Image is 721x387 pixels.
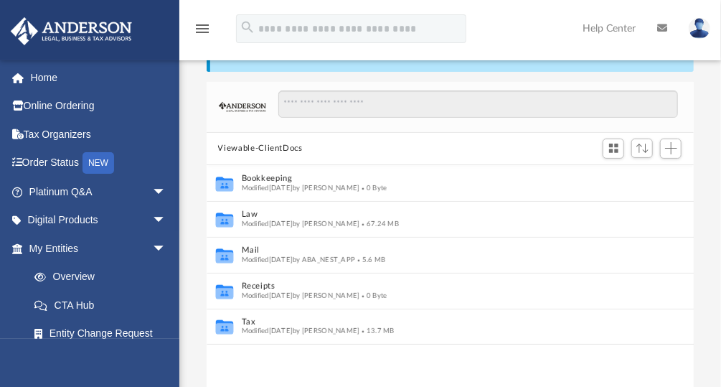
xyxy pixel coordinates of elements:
[241,220,359,227] span: Modified [DATE] by [PERSON_NAME]
[6,17,136,45] img: Anderson Advisors Platinum Portal
[152,177,181,207] span: arrow_drop_down
[10,177,188,206] a: Platinum Q&Aarrow_drop_down
[20,291,188,320] a: CTA Hub
[241,281,640,291] button: Receipts
[240,19,255,35] i: search
[10,149,188,178] a: Order StatusNEW
[241,317,640,327] button: Tax
[359,220,399,227] span: 67.24 MB
[152,234,181,264] span: arrow_drop_down
[689,18,710,39] img: User Pic
[10,120,188,149] a: Tax Organizers
[194,20,211,37] i: menu
[278,90,678,118] input: Search files and folders
[10,206,188,235] a: Digital Productsarrow_drop_down
[241,184,359,191] span: Modified [DATE] by [PERSON_NAME]
[359,184,387,191] span: 0 Byte
[241,292,359,299] span: Modified [DATE] by [PERSON_NAME]
[631,139,653,158] button: Sort
[359,292,387,299] span: 0 Byte
[603,139,624,159] button: Switch to Grid View
[241,256,355,263] span: Modified [DATE] by ABA_NEST_APP
[83,152,114,174] div: NEW
[20,263,188,292] a: Overview
[20,320,188,348] a: Entity Change Request
[241,327,359,335] span: Modified [DATE] by [PERSON_NAME]
[241,174,640,183] button: Bookkeeping
[10,63,188,92] a: Home
[660,139,682,159] button: Add
[194,27,211,37] a: menu
[152,206,181,236] span: arrow_drop_down
[241,210,640,219] button: Law
[10,92,188,121] a: Online Ordering
[218,142,303,155] button: Viewable-ClientDocs
[241,246,640,255] button: Mail
[10,234,188,263] a: My Entitiesarrow_drop_down
[359,327,394,335] span: 13.7 MB
[355,256,385,263] span: 5.6 MB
